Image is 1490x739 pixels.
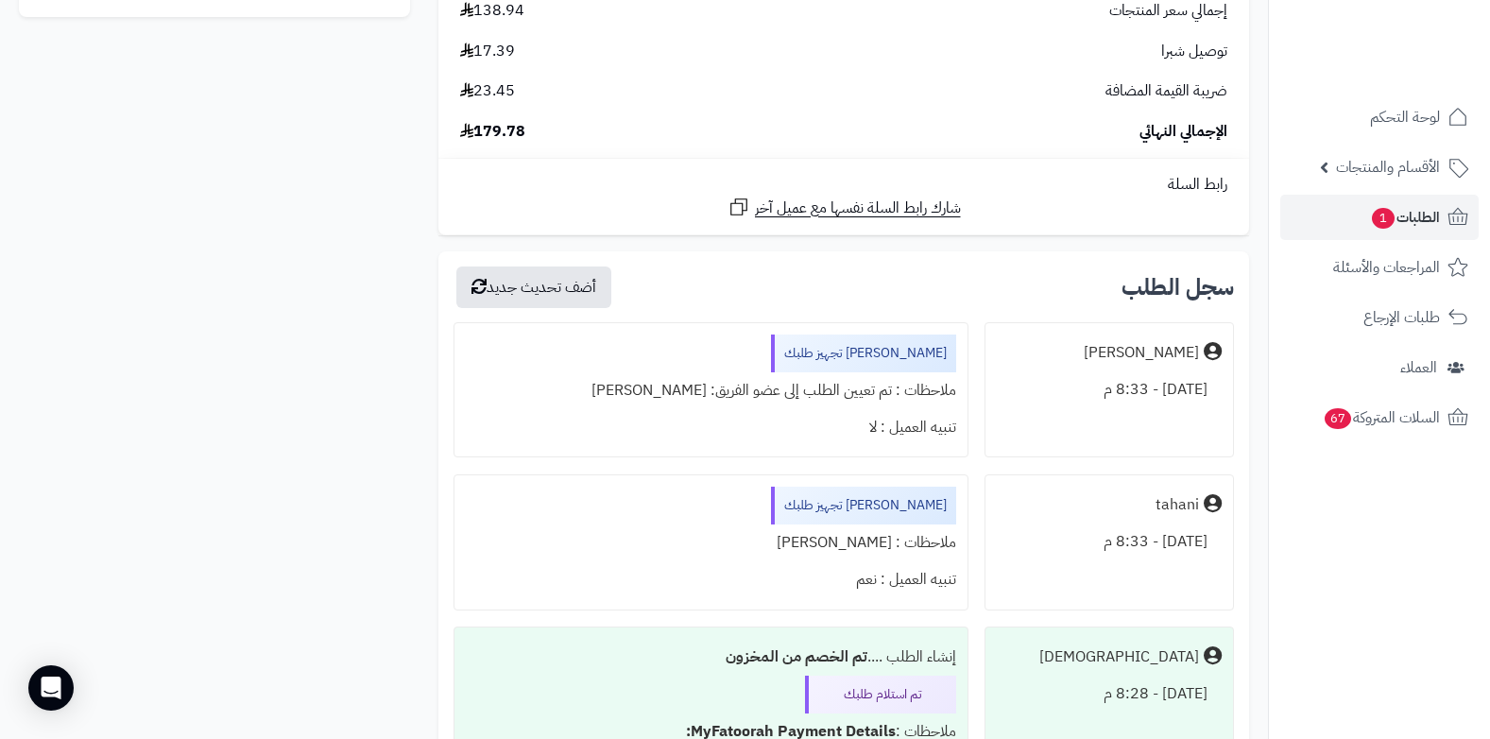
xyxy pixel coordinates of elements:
[1084,342,1199,364] div: [PERSON_NAME]
[466,561,956,598] div: تنبيه العميل : نعم
[466,639,956,676] div: إنشاء الطلب ....
[1362,43,1472,82] img: logo-2.png
[997,676,1222,713] div: [DATE] - 8:28 م
[28,665,74,711] div: Open Intercom Messenger
[1363,304,1440,331] span: طلبات الإرجاع
[771,487,956,524] div: [PERSON_NAME] تجهيز طلبك
[1280,245,1479,290] a: المراجعات والأسئلة
[726,645,867,668] b: تم الخصم من المخزون
[1280,395,1479,440] a: السلات المتروكة67
[1333,254,1440,281] span: المراجعات والأسئلة
[466,524,956,561] div: ملاحظات : [PERSON_NAME]
[1400,354,1437,381] span: العملاء
[771,335,956,372] div: [PERSON_NAME] تجهيز طلبك
[466,409,956,446] div: تنبيه العميل : لا
[1323,404,1440,431] span: السلات المتروكة
[728,196,961,219] a: شارك رابط السلة نفسها مع عميل آخر
[1280,195,1479,240] a: الطلبات1
[805,676,956,713] div: تم استلام طلبك
[1372,208,1396,230] span: 1
[1039,646,1199,668] div: [DEMOGRAPHIC_DATA]
[755,198,961,219] span: شارك رابط السلة نفسها مع عميل آخر
[466,372,956,409] div: ملاحظات : تم تعيين الطلب إلى عضو الفريق: [PERSON_NAME]
[1139,121,1227,143] span: الإجمالي النهائي
[460,80,515,102] span: 23.45
[456,266,611,308] button: أضف تحديث جديد
[1105,80,1227,102] span: ضريبة القيمة المضافة
[1325,408,1352,430] span: 67
[460,41,515,62] span: 17.39
[1161,41,1227,62] span: توصيل شبرا
[1280,295,1479,340] a: طلبات الإرجاع
[1336,154,1440,180] span: الأقسام والمنتجات
[1280,95,1479,140] a: لوحة التحكم
[1370,104,1440,130] span: لوحة التحكم
[1370,204,1440,231] span: الطلبات
[460,121,525,143] span: 179.78
[1280,345,1479,390] a: العملاء
[997,524,1222,560] div: [DATE] - 8:33 م
[1156,494,1199,516] div: tahani
[1122,276,1234,299] h3: سجل الطلب
[446,174,1242,196] div: رابط السلة
[997,371,1222,408] div: [DATE] - 8:33 م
